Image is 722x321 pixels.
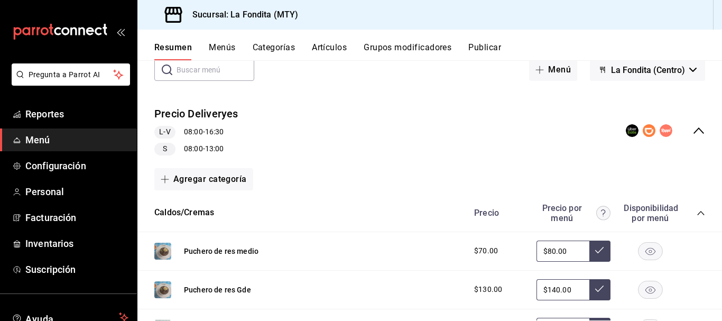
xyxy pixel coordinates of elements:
button: Resumen [154,42,192,60]
button: Caldos/Cremas [154,207,214,219]
img: Preview [154,243,171,260]
span: Configuración [25,159,128,173]
a: Pregunta a Parrot AI [7,77,130,88]
h3: Sucursal: La Fondita (MTY) [184,8,298,21]
span: Suscripción [25,262,128,277]
span: Personal [25,185,128,199]
div: Disponibilidad por menú [624,203,677,223]
span: $70.00 [474,245,498,256]
div: Precio [464,208,531,218]
span: $130.00 [474,284,502,295]
img: Preview [154,281,171,298]
button: collapse-category-row [697,209,705,217]
button: Precio Deliveryes [154,106,238,122]
button: Grupos modificadores [364,42,451,60]
button: Categorías [253,42,295,60]
button: La Fondita (Centro) [590,59,705,81]
div: 08:00 - 16:30 [154,126,238,139]
button: Pregunta a Parrot AI [12,63,130,86]
div: 08:00 - 13:00 [154,143,238,155]
span: Reportes [25,107,128,121]
span: Pregunta a Parrot AI [29,69,114,80]
button: Puchero de res medio [184,246,258,256]
div: collapse-menu-row [137,98,722,164]
span: Inventarios [25,236,128,251]
button: Publicar [468,42,501,60]
span: L-V [155,126,174,137]
button: Agregar categoría [154,168,253,190]
input: Buscar menú [177,59,254,80]
button: Menú [529,59,577,81]
button: Artículos [312,42,347,60]
button: Menús [209,42,235,60]
input: Sin ajuste [536,241,589,262]
span: Facturación [25,210,128,225]
span: La Fondita (Centro) [611,65,685,75]
span: S [159,143,171,154]
span: Menú [25,133,128,147]
input: Sin ajuste [536,279,589,300]
button: Puchero de res Gde [184,285,251,295]
div: navigation tabs [154,42,722,60]
button: open_drawer_menu [116,27,125,36]
div: Precio por menú [536,203,610,223]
